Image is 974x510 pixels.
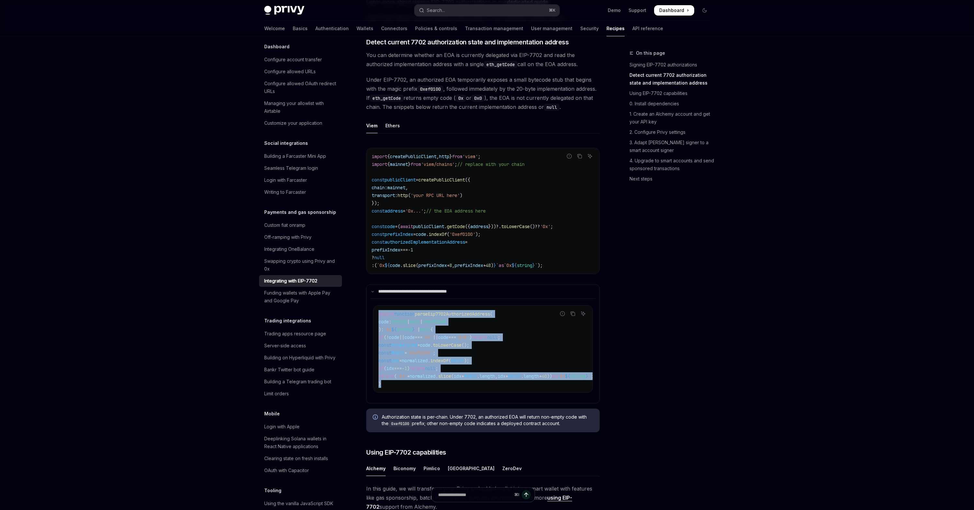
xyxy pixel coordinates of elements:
div: Seamless Telegram login [264,164,318,172]
div: Alchemy [366,461,386,476]
code: null [544,104,560,111]
span: string [517,262,532,268]
div: Login with Apple [264,423,300,431]
a: Trading apps resource page [259,328,342,340]
span: - [408,247,411,253]
span: prefixIndex [418,262,447,268]
div: Swapping crypto using Privy and 0x [264,257,338,273]
span: : [372,262,374,268]
span: null [420,327,430,332]
a: 3. Adapt [PERSON_NAME] signer to a smart account signer [629,137,715,156]
div: Pimlico [424,461,440,476]
span: , [452,262,455,268]
span: = [417,342,420,348]
span: undefined [423,319,446,325]
span: as [552,373,557,379]
span: code [389,334,399,340]
div: ZeroDev [502,461,522,476]
code: 0xef0100 [417,86,443,93]
span: || [399,334,404,340]
span: ( [408,192,411,198]
span: '0x' [540,224,550,229]
span: // the EOA address here [426,208,486,214]
a: Login with Farcaster [259,174,342,186]
span: const [379,342,391,348]
span: ${ [391,327,397,332]
span: Detect current 7702 authorization state and implementation address [366,38,569,47]
a: Deeplinking Solana wallets in React Native applications [259,433,342,452]
span: prefixIndex [372,247,400,253]
a: Demo [608,7,621,14]
span: = [413,231,416,237]
a: Integrating OneBalance [259,243,342,255]
span: . [521,373,524,379]
a: Managing your allowlist with Airtable [259,98,342,117]
span: ({ [465,224,470,229]
span: const [379,358,391,364]
span: === [400,247,408,253]
span: === [415,334,423,340]
a: Signing EIP-7702 authorizations [629,60,715,70]
span: address [470,224,488,229]
span: MAGIC [451,358,464,364]
span: chain: [372,185,387,191]
span: ( [451,373,454,379]
a: Integrating with EIP-7702 [259,275,342,287]
span: ( [448,358,451,364]
span: | [417,327,420,332]
span: || [433,334,438,340]
span: ({ [465,177,470,183]
span: } [408,161,411,167]
span: ; [455,161,457,167]
span: code [404,334,415,340]
span: () [530,224,535,229]
div: Trading apps resource page [264,330,326,338]
span: } [532,262,535,268]
span: . [426,231,429,237]
a: Configure allowed OAuth redirect URLs [259,78,342,97]
div: OAuth with Capacitor [264,467,309,474]
span: code [438,334,448,340]
span: import [372,154,387,159]
span: indexOf [430,358,448,364]
span: : [381,327,384,332]
span: null [410,319,420,325]
span: publicClient [385,177,416,183]
span: ` [496,262,499,268]
span: MAGIC [464,373,477,379]
button: Report incorrect code [565,152,573,160]
span: '0xef0100' [407,350,433,356]
span: from [452,154,462,159]
span: publicClient [413,224,444,229]
span: `0x [504,262,512,268]
span: from [411,161,421,167]
a: Building a Telegram trading bot [259,376,342,388]
span: idx [391,358,399,364]
span: { [430,327,433,332]
div: Building a Telegram trading bot [264,378,331,386]
a: Login with Apple [259,421,342,433]
span: ) [407,365,410,371]
span: . [430,342,433,348]
span: On this page [636,49,665,57]
span: http [398,192,408,198]
span: + [447,262,449,268]
span: ${ [385,262,390,268]
span: http [439,154,449,159]
span: ; [433,350,436,356]
a: Using the vanilla JavaScript SDK [259,498,342,509]
a: Using EIP-7702 capabilities [629,88,715,99]
a: Basics [293,21,308,36]
a: Connectors [381,21,407,36]
span: 8 [449,262,452,268]
a: Server-side access [259,340,342,352]
span: string [391,319,407,325]
div: Configure allowed OAuth redirect URLs [264,80,338,95]
a: Policies & controls [415,21,457,36]
span: export [379,311,394,317]
span: createPublicClient [418,177,465,183]
span: Dashboard [659,7,684,14]
span: + [483,262,486,268]
div: Building a Farcaster Mini App [264,152,326,160]
span: 40 [542,373,547,379]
